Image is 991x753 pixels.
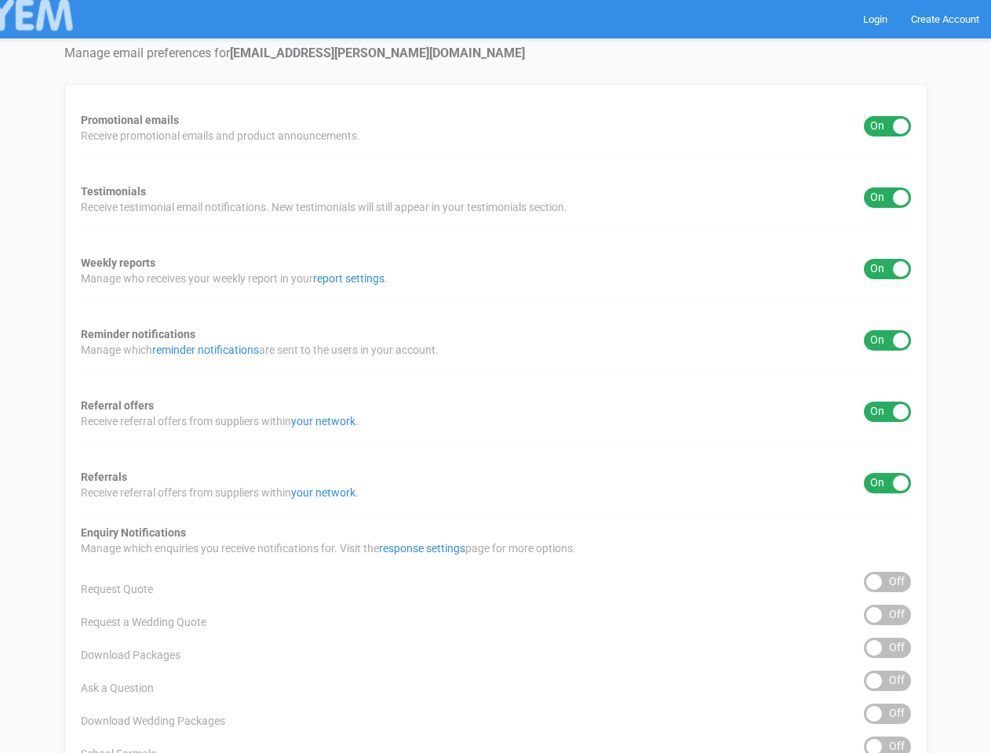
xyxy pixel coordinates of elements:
[313,272,384,285] a: report settings
[81,485,359,500] span: Receive referral offers from suppliers within .
[379,542,465,555] a: response settings
[81,128,360,144] span: Receive promotional emails and product announcements.
[81,471,127,483] strong: Referrals
[81,713,225,729] span: Download Wedding Packages
[81,614,206,630] span: Request a Wedding Quote
[81,413,359,429] span: Receive referral offers from suppliers within .
[81,185,146,198] strong: Testimonials
[81,271,388,286] span: Manage who receives your weekly report in your .
[81,526,186,539] strong: Enquiry Notifications
[81,256,155,269] strong: Weekly reports
[81,328,195,340] strong: Reminder notifications
[152,344,259,356] a: reminder notifications
[291,486,355,499] a: your network
[64,46,927,60] h4: Manage email preferences for
[81,199,567,215] span: Receive testimonial email notifications. New testimonials will still appear in your testimonials ...
[81,540,576,556] span: Manage which enquiries you receive notifications for. Visit the page for more options.
[81,581,153,597] span: Request Quote
[291,415,355,427] a: your network
[81,399,154,412] strong: Referral offers
[81,680,154,696] span: Ask a Question
[81,342,439,358] span: Manage which are sent to the users in your account.
[230,45,525,60] strong: [EMAIL_ADDRESS][PERSON_NAME][DOMAIN_NAME]
[81,114,179,126] strong: Promotional emails
[81,647,180,663] span: Download Packages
